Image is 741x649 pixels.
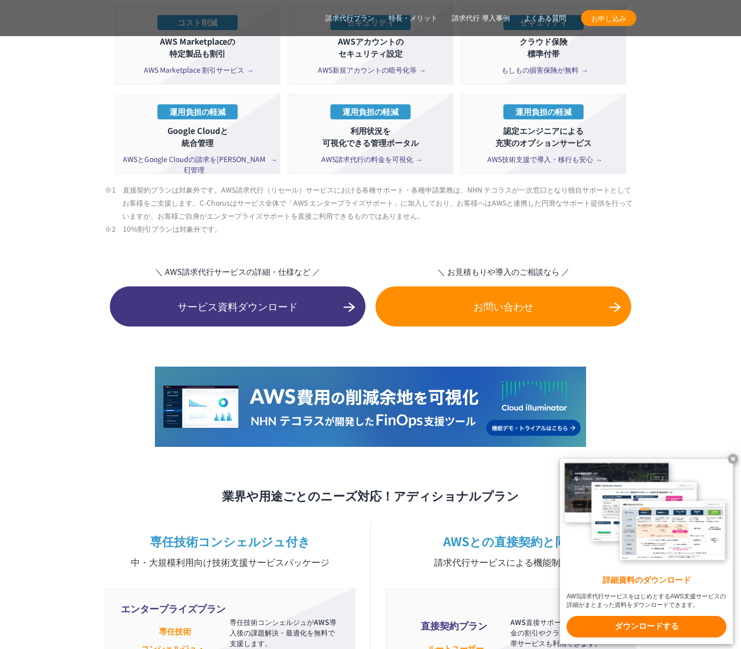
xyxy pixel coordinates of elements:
[144,65,251,75] span: AWS Marketplace 割引サービス
[105,533,355,569] h3: 専任技術コンシェルジュ付き
[120,601,226,616] span: エンタープライズプラン
[487,154,600,165] span: AWS技術支援で導入・移行も安心
[318,65,424,75] span: AWS新規アカウントの暗号化等
[567,575,726,586] x-t: 詳細資料のダウンロード
[293,65,448,75] a: AWS新規アカウントの暗号化等
[503,15,584,30] p: セキュリティ
[567,592,726,609] x-t: AWS請求代行サービスをはじめとするAWS支援サービスの詳細がまとまった資料をダウンロードできます。
[293,35,448,59] p: AWSアカウントの セキュリティ設定
[401,618,506,633] span: 直接契約プラン
[293,154,448,165] a: AWS請求代行の料金を可視化
[321,154,420,165] span: AWS請求代行の料金を可視化
[110,299,365,314] span: サービス資料ダウンロード
[503,104,584,119] p: 運用負担の軽減
[452,13,510,24] a: 請求代行 導入事例
[510,617,621,648] p: AWS直接サポートに加え、利用料金の割引やクラウド保険などの付帯サービスも利用できます。
[560,459,733,644] a: 詳細資料のダウンロード AWS請求代行サービスをはじめとするAWS支援サービスの詳細がまとまった資料をダウンロードできます。 ダウンロードする
[501,65,586,75] span: もしもの損害保険が無料
[105,487,636,504] h3: 業界や用途ごとのニーズ対応！アディショナルプラン
[293,124,448,148] p: 利用状況を 可視化できる管理ポータル
[330,15,411,30] p: セキュリティ
[386,533,636,569] h3: AWSとの直接契約と同等
[386,556,636,569] small: 請求代行サービスによる機能制限なし
[105,556,355,569] small: 中・大規模利用向け技術支援サービスパッケージ
[155,367,586,447] img: 正しいクラウド財務管理でAWS費用の大幅削減を NHN テコラスが開発したFinOps支援ツール Cloud Illuminator
[120,65,275,75] a: AWS Marketplace 割引サービス
[466,124,621,148] p: 認定エンジニアによる 充実のオプションサービス
[581,10,636,26] a: お申し込み
[122,222,636,235] li: ※2 10%割引プランは対象外です。
[389,13,438,24] a: 特長・メリット
[230,617,340,648] p: 専任技術コンシェルジュがAWS導入後の課題解決・最適化を無料で支援します。
[376,286,631,327] a: お問い合わせ
[120,154,275,175] a: AWSとGoogle Cloudの請求を[PERSON_NAME]管理
[466,154,621,165] a: AWS技術支援で導入・移行も安心
[157,104,238,119] p: 運用負担の軽減
[524,13,566,24] a: よくある質問
[581,13,636,24] span: お申し込み
[376,299,631,314] span: お問い合わせ
[110,286,365,327] a: サービス資料ダウンロード
[157,15,238,30] p: コスト削減
[466,35,621,59] p: クラウド保険 標準付帯
[120,35,275,59] p: AWS Marketplaceの 特定製品も割引
[376,265,631,277] span: ＼ お見積もりや導入のご相談なら ／
[466,65,621,75] a: もしもの損害保険が無料
[122,183,636,222] li: ※1 直接契約プランは対象外です。AWS請求代行（リセール）サービスにおける各種サポート・各種申請業務は、NHN テコラスが一次窓口となり独自サポートとしてお客様をご支援します。C-Chorus...
[567,616,726,637] x-t: ダウンロードする
[110,265,365,277] span: ＼ AWS請求代行サービスの詳細・仕様など ／
[120,124,275,148] p: Google Cloudと 統合管理
[325,13,375,24] a: 請求代行プラン
[330,104,411,119] p: 運用負担の軽減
